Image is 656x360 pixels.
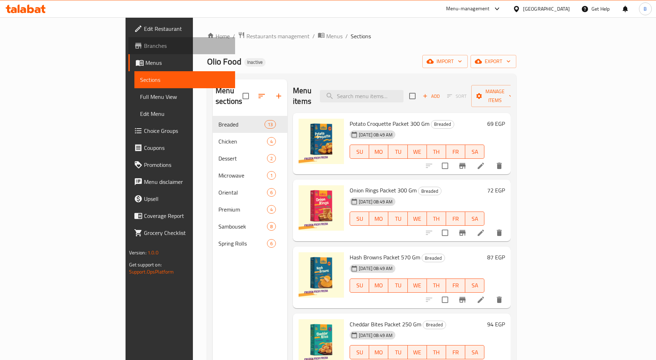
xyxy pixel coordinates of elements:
[350,212,369,226] button: SU
[350,252,420,263] span: Hash Browns Packet 570 Gm
[430,347,443,358] span: TH
[350,279,369,293] button: SU
[388,145,407,159] button: TU
[491,157,508,174] button: delete
[345,32,348,40] li: /
[353,280,366,291] span: SU
[465,212,484,226] button: SA
[293,85,311,107] h2: Menu items
[128,54,235,71] a: Menus
[446,212,465,226] button: FR
[144,229,229,237] span: Grocery Checklist
[128,173,235,190] a: Menu disclaimer
[427,279,446,293] button: TH
[207,32,516,41] nav: breadcrumb
[218,222,267,231] span: Sambousek
[350,145,369,159] button: SU
[128,224,235,241] a: Grocery Checklist
[422,254,445,262] span: Breaded
[267,155,276,162] span: 2
[523,5,570,13] div: [GEOGRAPHIC_DATA]
[213,150,287,167] div: Dessert2
[644,5,647,13] span: B
[218,154,267,163] div: Dessert
[423,321,446,329] span: Breaded
[128,190,235,207] a: Upsell
[129,260,162,269] span: Get support on:
[238,32,310,41] a: Restaurants management
[351,32,371,40] span: Sections
[487,119,505,129] h6: 69 EGP
[265,120,276,129] div: items
[477,87,513,105] span: Manage items
[218,239,267,248] div: Spring Rolls
[144,212,229,220] span: Coverage Report
[388,345,407,359] button: TU
[430,147,443,157] span: TH
[411,147,424,157] span: WE
[420,91,443,102] button: Add
[213,116,287,133] div: Breaded13
[128,37,235,54] a: Branches
[218,171,267,180] span: Microwave
[408,345,427,359] button: WE
[246,32,310,40] span: Restaurants management
[267,188,276,197] div: items
[267,223,276,230] span: 8
[134,71,235,88] a: Sections
[391,280,405,291] span: TU
[422,92,441,100] span: Add
[267,172,276,179] span: 1
[267,154,276,163] div: items
[449,347,462,358] span: FR
[128,139,235,156] a: Coupons
[471,85,519,107] button: Manage items
[299,252,344,298] img: Hash Browns Packet 570 Gm
[408,212,427,226] button: WE
[477,229,485,237] a: Edit menu item
[468,147,482,157] span: SA
[431,120,454,128] span: Breaded
[420,91,443,102] span: Add item
[244,59,266,65] span: Inactive
[140,92,229,101] span: Full Menu View
[449,280,462,291] span: FR
[350,185,417,196] span: Onion Rings Packet 300 Gm
[213,218,287,235] div: Sambousek8
[449,147,462,157] span: FR
[238,89,253,103] span: Select all sections
[454,291,471,308] button: Branch-specific-item
[356,131,395,138] span: [DATE] 08:49 AM
[128,156,235,173] a: Promotions
[213,133,287,150] div: Chicken4
[134,105,235,122] a: Edit Menu
[299,119,344,164] img: Potato Croquette Packet 300 Gm
[454,224,471,241] button: Branch-specific-item
[372,280,385,291] span: MO
[388,279,407,293] button: TU
[320,90,404,102] input: search
[350,319,421,330] span: Cheddar Bites Packet 250 Gm
[369,345,388,359] button: MO
[218,120,265,129] span: Breaded
[438,292,452,307] span: Select to update
[213,167,287,184] div: Microwave1
[449,214,462,224] span: FR
[438,158,452,173] span: Select to update
[405,89,420,103] span: Select section
[468,214,482,224] span: SA
[213,201,287,218] div: Premium4
[213,235,287,252] div: Spring Rolls6
[144,41,229,50] span: Branches
[218,188,267,197] span: Oriental
[430,280,443,291] span: TH
[267,137,276,146] div: items
[369,145,388,159] button: MO
[134,88,235,105] a: Full Menu View
[244,58,266,67] div: Inactive
[487,319,505,329] h6: 94 EGP
[213,184,287,201] div: Oriental6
